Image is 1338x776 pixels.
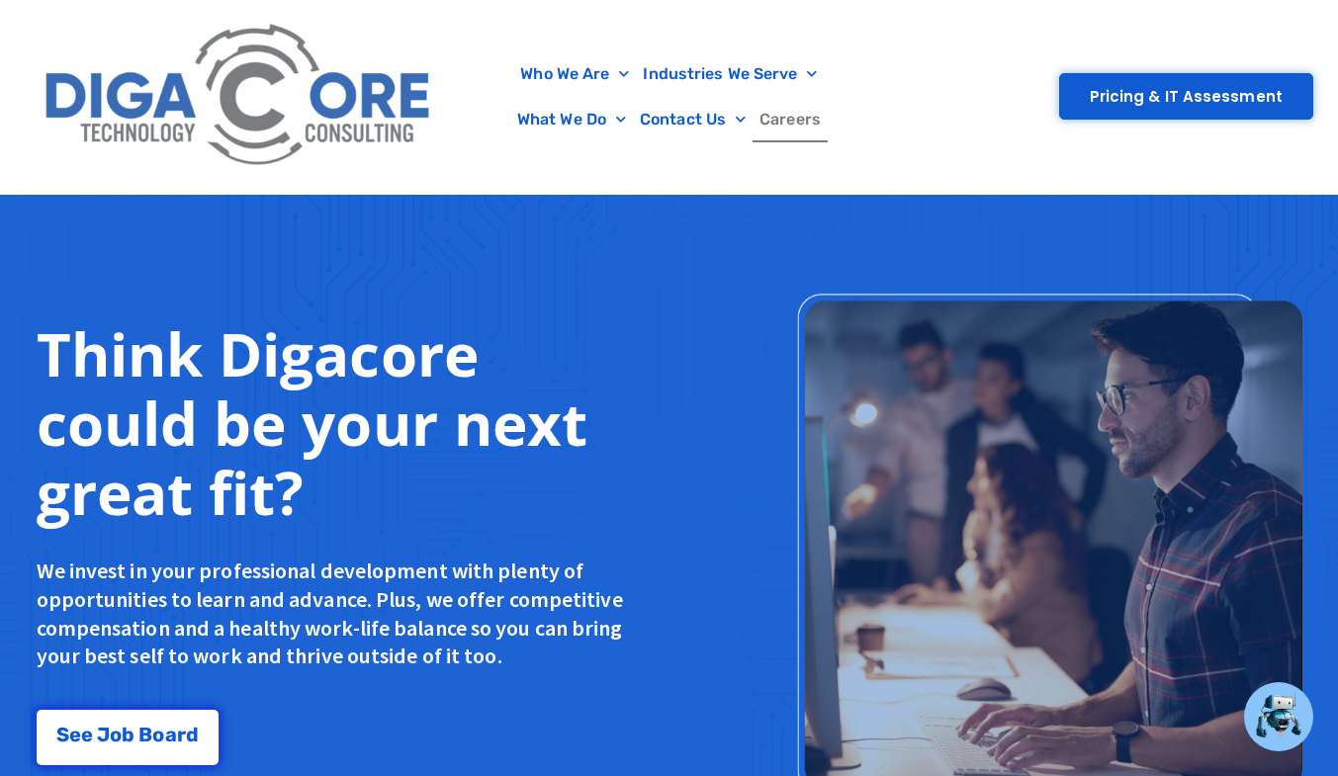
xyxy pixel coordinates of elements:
span: a [165,725,177,744]
a: Industries We Serve [636,51,824,97]
nav: Menu [454,51,883,142]
a: Who We Are [513,51,636,97]
span: o [152,725,164,744]
span: e [69,725,81,744]
p: We invest in your professional development with plenty of opportunities to learn and advance. Plu... [37,557,635,669]
a: Pricing & IT Assessment [1059,73,1313,120]
a: See Job Board [37,710,219,765]
a: Contact Us [633,97,753,142]
span: b [122,725,134,744]
span: e [81,725,93,744]
span: J [97,725,110,744]
a: What We Do [510,97,633,142]
span: Pricing & IT Assessment [1090,89,1283,104]
span: B [138,725,152,744]
span: r [177,725,186,744]
h2: Think Digacore could be your next great fit? [37,319,635,527]
span: o [110,725,122,744]
span: d [186,725,199,744]
img: Digacore Logo [35,10,444,184]
span: S [56,725,69,744]
a: Careers [753,97,828,142]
